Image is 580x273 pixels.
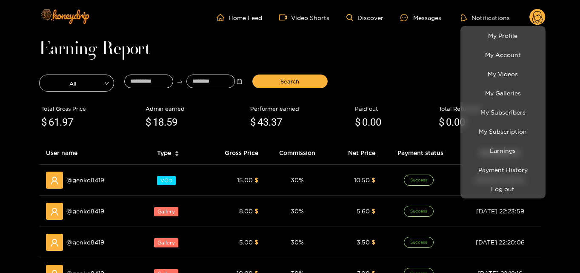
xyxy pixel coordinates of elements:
a: My Galleries [463,86,543,101]
a: My Subscribers [463,105,543,120]
a: My Profile [463,28,543,43]
button: Log out [463,181,543,196]
a: My Subscription [463,124,543,139]
a: Earnings [463,143,543,158]
a: My Account [463,47,543,62]
a: My Videos [463,66,543,81]
a: Payment History [463,162,543,177]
